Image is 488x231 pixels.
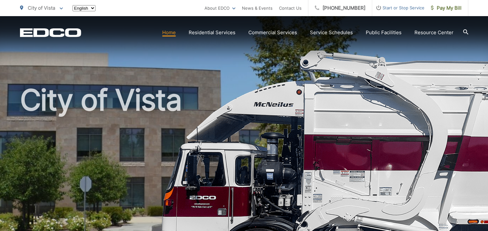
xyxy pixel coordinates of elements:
[162,29,176,36] a: Home
[414,29,453,36] a: Resource Center
[189,29,235,36] a: Residential Services
[204,4,235,12] a: About EDCO
[431,4,462,12] span: Pay My Bill
[310,29,353,36] a: Service Schedules
[279,4,302,12] a: Contact Us
[20,28,81,37] a: EDCD logo. Return to the homepage.
[366,29,402,36] a: Public Facilities
[242,4,273,12] a: News & Events
[73,5,95,11] select: Select a language
[28,5,55,11] span: City of Vista
[248,29,297,36] a: Commercial Services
